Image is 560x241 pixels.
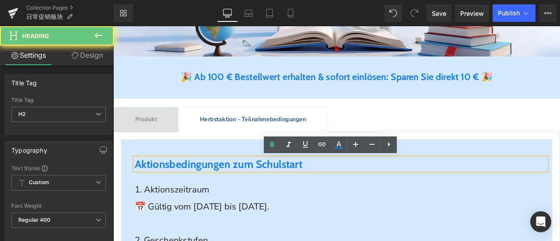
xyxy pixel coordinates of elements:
span: 1. Aktionszeitraum [25,187,114,201]
div: Typography [11,142,47,154]
span: 日常促销板块 [26,13,63,20]
span: Publish [498,10,520,17]
button: Undo [385,4,402,22]
a: Preview [455,4,489,22]
div: Font Weight [11,203,106,209]
b: Regular 400 [18,217,51,223]
span: 📅 Gültig vom [DATE] bis [DATE]. [25,207,185,221]
a: New Library [114,4,133,22]
a: Mobile [280,4,301,22]
span: Aktionsbedingungen zum Schulstart [25,156,224,171]
b: Custom [29,179,49,186]
div: Text Styles [11,164,106,171]
button: Redo [406,4,423,22]
a: Desktop [217,4,238,22]
span: Produkt [26,105,52,115]
span: Preview [460,9,484,18]
a: Design [59,45,115,65]
b: Herbstaktion - Teilnahmebedingungen [103,105,228,115]
span: Heading [22,32,49,39]
a: Collection Pages [26,4,114,11]
span: Save [432,9,446,18]
a: Laptop [238,4,259,22]
div: Open Intercom Messenger [530,211,551,232]
button: More [539,4,556,22]
span: 🎉 [436,53,450,66]
div: Title Tag [11,74,37,87]
button: Publish [493,4,535,22]
div: Title Tag [11,97,106,103]
b: 🎉 Ab 100 € Bestellwert erhalten & sofort einlösen: Sparen Sie direkt 10 € [80,53,434,66]
b: H2 [18,111,26,117]
a: Tablet [259,4,280,22]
